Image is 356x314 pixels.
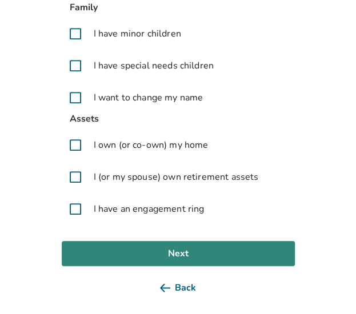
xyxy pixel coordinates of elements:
span: I want to change my name [94,91,203,104]
button: Next [62,241,295,266]
span: I have minor children [94,27,181,41]
span: I have special needs children [94,59,214,73]
span: I (or my spouse) own retirement assets [94,170,259,184]
button: Back [62,275,295,300]
span: Assets [62,111,295,127]
iframe: Chat Widget [299,259,356,314]
span: I have an engagement ring [94,202,205,216]
span: I own (or co-own) my home [94,138,209,152]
